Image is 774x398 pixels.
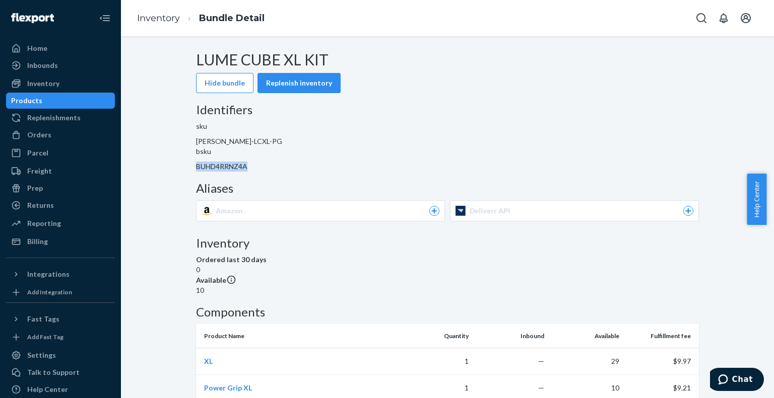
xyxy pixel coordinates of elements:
[736,8,756,28] button: Open account menu
[27,367,80,377] div: Talk to Support
[6,197,115,213] a: Returns
[27,43,47,53] div: Home
[27,333,63,341] div: Add Fast Tag
[6,180,115,196] a: Prep
[257,73,341,93] button: Replenish inventory
[196,137,282,145] span: [PERSON_NAME]-LCXL-PG
[27,200,54,210] div: Returns
[470,206,514,216] span: Deliverr API
[196,162,247,171] span: BUHD4RRNZ4A
[747,174,766,225] button: Help Center
[196,182,699,195] h3: Aliases
[137,13,180,24] a: Inventory
[548,348,624,375] td: 29
[129,4,273,33] ol: breadcrumbs
[27,183,43,193] div: Prep
[196,51,699,68] h2: LUME CUBE XL KIT
[27,236,48,247] div: Billing
[27,60,58,70] div: Inbounds
[6,127,115,143] a: Orders
[11,13,54,23] img: Flexport logo
[196,265,200,274] span: 0
[6,40,115,56] a: Home
[6,163,115,179] a: Freight
[473,324,548,348] th: Inbound
[538,383,544,392] span: —
[6,347,115,363] a: Settings
[714,8,734,28] button: Open notifications
[27,218,61,228] div: Reporting
[196,255,267,264] span: Ordered last 30 days
[27,148,48,158] div: Parcel
[397,324,473,348] th: Quantity
[199,13,265,24] a: Bundle Detail
[95,8,115,28] button: Close Navigation
[710,368,764,393] iframe: Opens a widget where you can chat to one of our agents
[196,276,226,284] span: Available
[27,113,81,123] div: Replenishments
[6,57,115,73] a: Inbounds
[27,288,72,296] div: Add Integration
[397,348,473,375] td: 1
[6,266,115,282] button: Integrations
[6,364,115,380] button: Talk to Support
[6,93,115,109] a: Products
[196,324,397,348] th: Product Name
[6,286,115,298] a: Add Integration
[6,110,115,126] a: Replenishments
[27,269,70,279] div: Integrations
[623,348,699,375] td: $9.97
[196,305,699,319] h3: Components
[196,236,699,250] h3: Inventory
[6,75,115,92] a: Inventory
[196,286,204,294] span: 10
[6,311,115,327] button: Fast Tags
[450,200,699,221] button: Deliverr API
[196,121,699,131] p: sku
[196,73,253,93] button: Hide bundle
[196,103,699,116] h3: Identifiers
[27,384,68,394] div: Help Center
[27,78,59,89] div: Inventory
[27,130,51,140] div: Orders
[27,314,59,324] div: Fast Tags
[204,357,213,365] a: XL
[538,357,544,365] span: —
[623,324,699,348] th: Fulfillment fee
[6,381,115,397] a: Help Center
[548,324,624,348] th: Available
[6,233,115,250] a: Billing
[27,166,52,176] div: Freight
[196,146,699,156] p: bsku
[691,8,712,28] button: Open Search Box
[6,145,115,161] a: Parcel
[6,215,115,231] a: Reporting
[204,383,252,392] a: Power Grip XL
[216,206,246,216] span: Amazon
[196,200,445,221] button: Amazon
[11,96,42,106] div: Products
[27,350,56,360] div: Settings
[6,331,115,343] a: Add Fast Tag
